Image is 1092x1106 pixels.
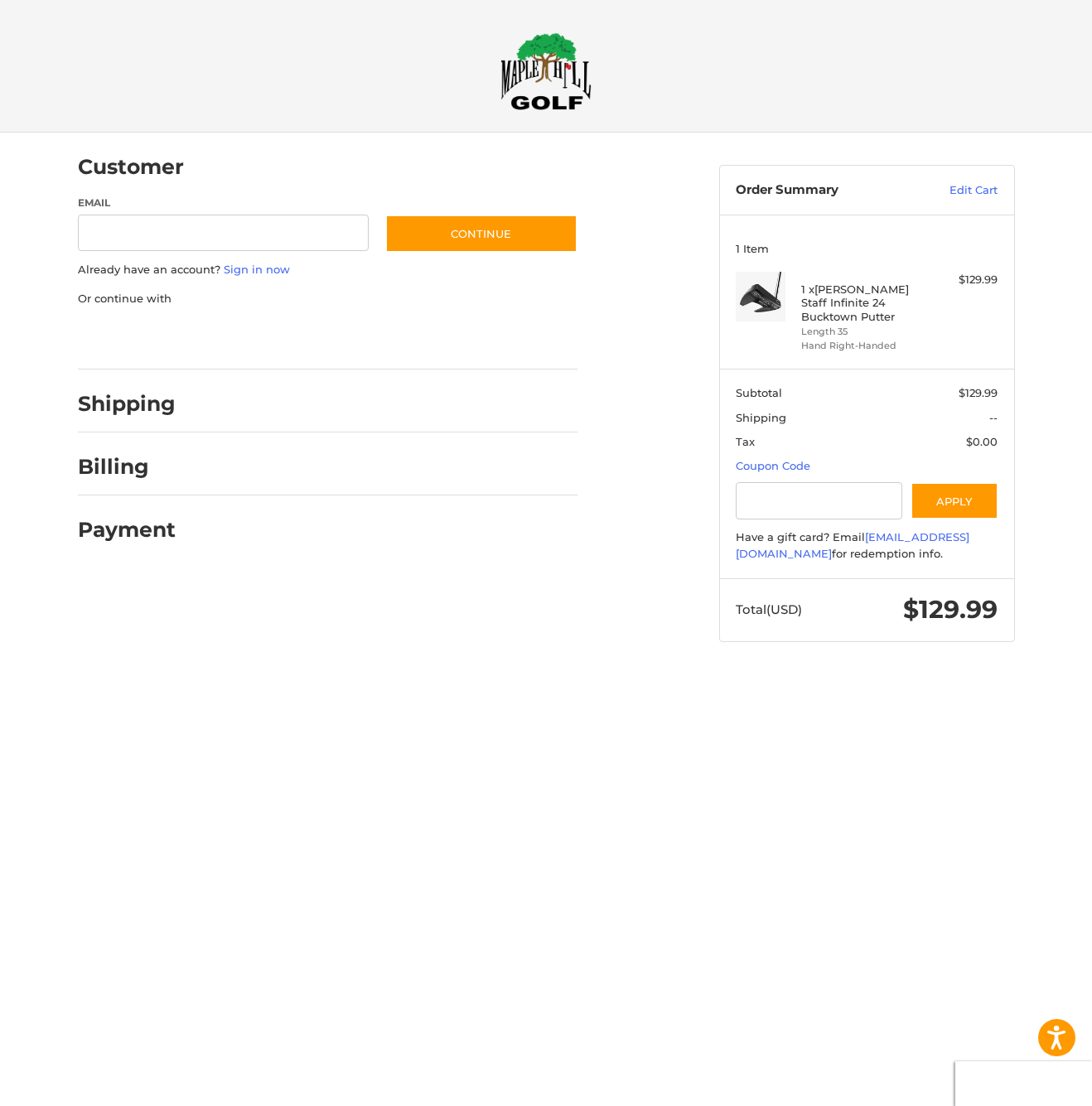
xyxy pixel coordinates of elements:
h2: Customer [78,154,184,180]
li: Hand Right-Handed [801,339,928,353]
p: Or continue with [78,291,577,307]
button: Apply [911,482,998,519]
iframe: PayPal-paypal [72,323,196,353]
a: Sign in now [224,263,290,276]
h3: Order Summary [736,182,914,199]
a: [EMAIL_ADDRESS][DOMAIN_NAME] [736,530,969,560]
h2: Shipping [78,391,176,417]
span: Total (USD) [736,601,802,617]
div: $129.99 [932,272,998,288]
a: Coupon Code [736,459,810,472]
iframe: PayPal-venmo [353,323,477,353]
div: Have a gift card? Email for redemption info. [736,529,998,562]
span: $129.99 [959,386,998,399]
iframe: Google Customer Reviews [955,1061,1092,1106]
h2: Billing [78,454,175,480]
span: Shipping [736,411,786,424]
span: -- [989,411,998,424]
h4: 1 x [PERSON_NAME] Staff Infinite 24 Bucktown Putter [801,283,928,323]
span: $129.99 [903,594,998,625]
h3: 1 Item [736,242,998,255]
h2: Payment [78,517,176,543]
iframe: PayPal-paylater [213,323,337,353]
p: Already have an account? [78,262,577,278]
input: Gift Certificate or Coupon Code [736,482,902,519]
span: $0.00 [966,435,998,448]
img: Maple Hill Golf [500,32,592,110]
li: Length 35 [801,325,928,339]
span: Tax [736,435,755,448]
label: Email [78,196,370,210]
button: Continue [385,215,577,253]
span: Subtotal [736,386,782,399]
a: Edit Cart [914,182,998,199]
